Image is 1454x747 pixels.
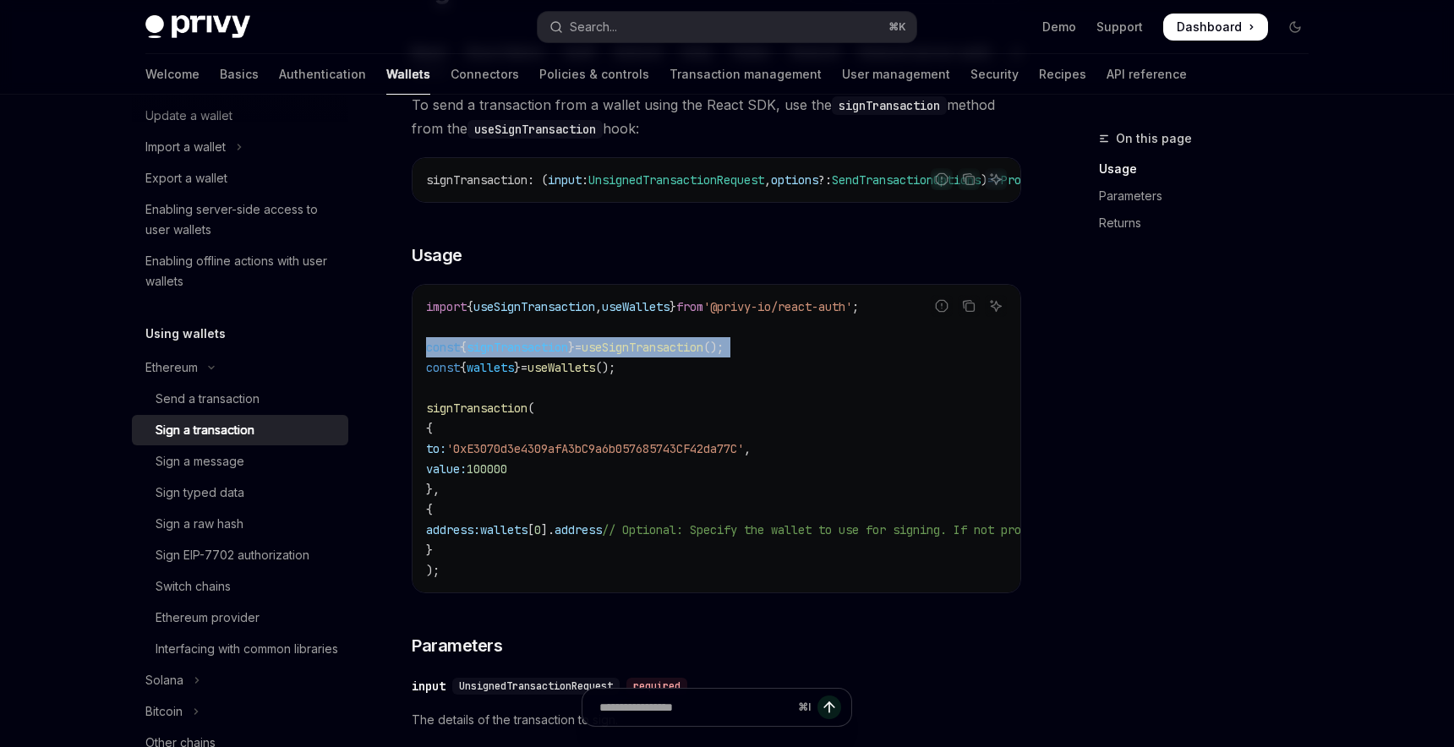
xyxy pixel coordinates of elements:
[451,54,519,95] a: Connectors
[386,54,430,95] a: Wallets
[602,299,670,314] span: useWallets
[1116,128,1192,149] span: On this page
[145,670,183,690] div: Solana
[570,17,617,37] div: Search...
[527,401,534,416] span: (
[473,299,595,314] span: useSignTransaction
[568,340,575,355] span: }
[426,482,440,497] span: },
[985,168,1007,190] button: Ask AI
[548,172,582,188] span: input
[426,340,460,355] span: const
[818,172,832,188] span: ?:
[626,678,687,695] div: required
[1099,183,1322,210] a: Parameters
[676,299,703,314] span: from
[132,665,348,695] button: Toggle Solana section
[426,461,467,477] span: value:
[1042,19,1076,35] a: Demo
[958,168,980,190] button: Copy the contents from the code block
[145,54,200,95] a: Welcome
[582,340,703,355] span: useSignTransaction
[970,54,1019,95] a: Security
[1096,19,1143,35] a: Support
[132,415,348,445] a: Sign a transaction
[670,54,822,95] a: Transaction management
[145,168,227,188] div: Export a wallet
[985,295,1007,317] button: Ask AI
[703,340,724,355] span: ();
[467,120,603,139] code: useSignTransaction
[527,172,548,188] span: : (
[132,163,348,194] a: Export a wallet
[460,360,467,375] span: {
[132,634,348,664] a: Interfacing with common libraries
[156,420,254,440] div: Sign a transaction
[145,137,226,157] div: Import a wallet
[1177,19,1242,35] span: Dashboard
[744,441,751,456] span: ,
[145,324,226,344] h5: Using wallets
[132,477,348,508] a: Sign typed data
[467,340,568,355] span: signTransaction
[958,295,980,317] button: Copy the contents from the code block
[132,384,348,414] a: Send a transaction
[527,522,534,537] span: [
[480,522,527,537] span: wallets
[132,352,348,383] button: Toggle Ethereum section
[981,172,987,188] span: )
[426,563,440,578] span: );
[539,54,649,95] a: Policies & controls
[156,483,244,503] div: Sign typed data
[832,172,981,188] span: SendTransactionOptions
[467,360,514,375] span: wallets
[555,522,602,537] span: address
[1163,14,1268,41] a: Dashboard
[156,576,231,597] div: Switch chains
[132,603,348,633] a: Ethereum provider
[582,172,588,188] span: :
[145,15,250,39] img: dark logo
[412,93,1021,140] span: To send a transaction from a wallet using the React SDK, use the method from the hook:
[527,360,595,375] span: useWallets
[459,679,613,693] span: UnsignedTransactionRequest
[842,54,950,95] a: User management
[412,678,445,695] div: input
[145,701,183,722] div: Bitcoin
[703,299,852,314] span: '@privy-io/react-auth'
[426,441,446,456] span: to:
[156,608,260,628] div: Ethereum provider
[412,634,502,657] span: Parameters
[467,299,473,314] span: {
[426,360,460,375] span: const
[145,357,198,378] div: Ethereum
[1107,54,1187,95] a: API reference
[220,54,259,95] a: Basics
[132,696,348,727] button: Toggle Bitcoin section
[514,360,521,375] span: }
[670,299,676,314] span: }
[426,401,527,416] span: signTransaction
[426,421,433,436] span: {
[541,522,555,537] span: ].
[132,194,348,245] a: Enabling server-side access to user wallets
[595,299,602,314] span: ,
[534,522,541,537] span: 0
[764,172,771,188] span: ,
[521,360,527,375] span: =
[279,54,366,95] a: Authentication
[426,522,480,537] span: address:
[588,172,764,188] span: UnsignedTransactionRequest
[156,514,243,534] div: Sign a raw hash
[145,199,338,240] div: Enabling server-side access to user wallets
[132,446,348,477] a: Sign a message
[446,441,744,456] span: '0xE3070d3e4309afA3bC9a6b057685743CF42da77C'
[852,299,859,314] span: ;
[602,522,1271,537] span: // Optional: Specify the wallet to use for signing. If not provided, the first wallet will be used.
[460,340,467,355] span: {
[426,543,433,558] span: }
[931,295,953,317] button: Report incorrect code
[595,360,615,375] span: ();
[832,96,947,115] code: signTransaction
[132,132,348,162] button: Toggle Import a wallet section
